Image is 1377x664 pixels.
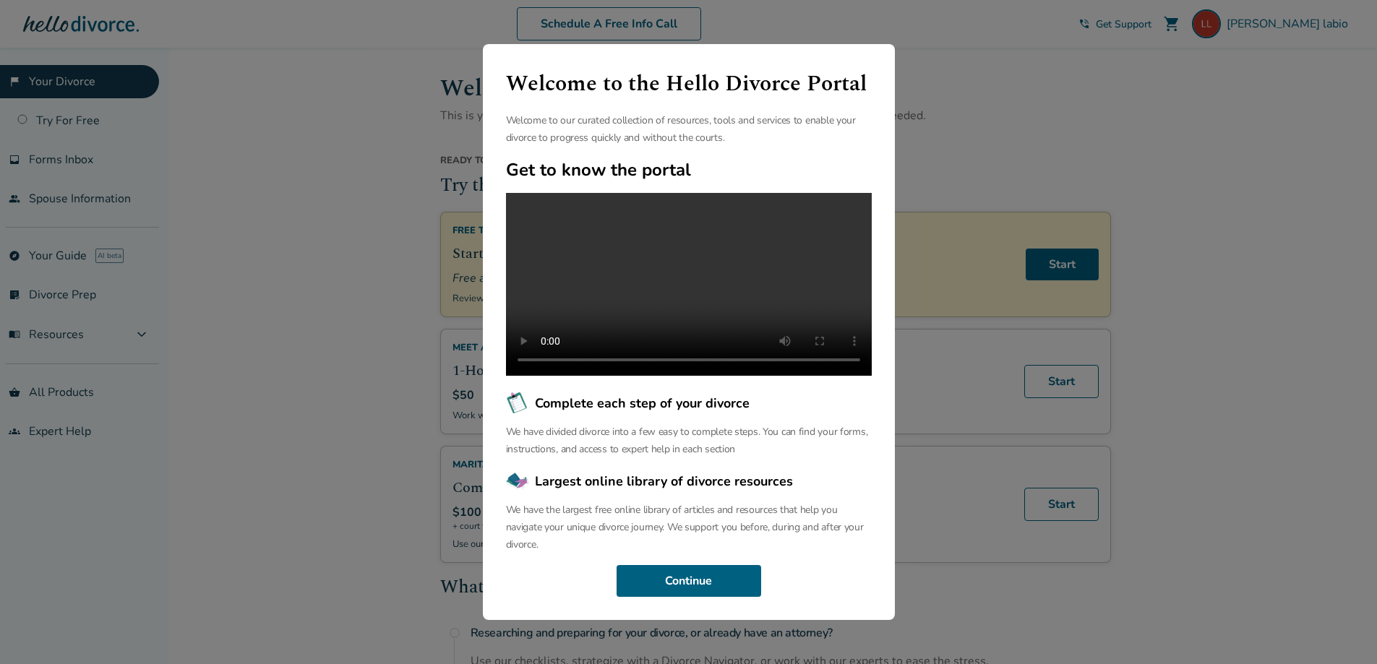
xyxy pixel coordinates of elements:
span: Largest online library of divorce resources [535,472,793,491]
img: Largest online library of divorce resources [506,470,529,493]
p: We have the largest free online library of articles and resources that help you navigate your uni... [506,501,872,553]
h2: Get to know the portal [506,158,872,181]
p: Welcome to our curated collection of resources, tools and services to enable your divorce to prog... [506,112,872,147]
span: Complete each step of your divorce [535,394,750,413]
h1: Welcome to the Hello Divorce Portal [506,67,872,100]
iframe: Chat Widget [1305,595,1377,664]
button: Continue [617,565,761,597]
img: Complete each step of your divorce [506,392,529,415]
p: We have divided divorce into a few easy to complete steps. You can find your forms, instructions,... [506,423,872,458]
